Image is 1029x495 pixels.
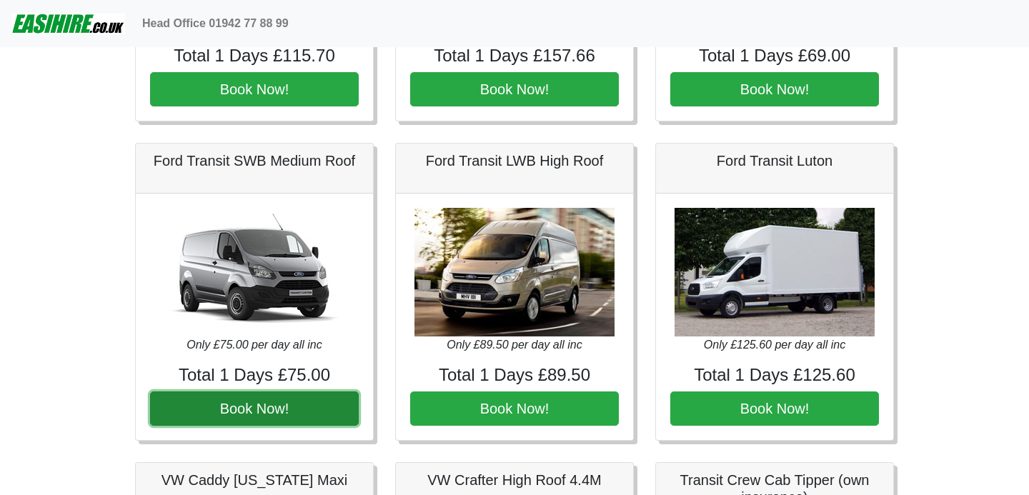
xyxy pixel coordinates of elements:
h4: Total 1 Days £115.70 [150,46,359,66]
img: Ford Transit Luton [675,208,875,336]
img: easihire_logo_small.png [11,9,125,38]
h5: Ford Transit LWB High Roof [410,152,619,169]
a: Head Office 01942 77 88 99 [136,9,294,38]
button: Book Now! [410,72,619,106]
img: Ford Transit LWB High Roof [414,208,615,336]
h5: Ford Transit SWB Medium Roof [150,152,359,169]
h5: VW Crafter High Roof 4.4M [410,471,619,489]
b: Head Office 01942 77 88 99 [142,17,289,29]
h4: Total 1 Days £89.50 [410,365,619,386]
button: Book Now! [670,72,879,106]
h5: VW Caddy [US_STATE] Maxi [150,471,359,489]
i: Only £89.50 per day all inc [447,339,582,351]
img: Ford Transit SWB Medium Roof [154,208,354,336]
h4: Total 1 Days £75.00 [150,365,359,386]
i: Only £75.00 per day all inc [187,339,322,351]
h5: Ford Transit Luton [670,152,879,169]
h4: Total 1 Days £157.66 [410,46,619,66]
button: Book Now! [670,391,879,426]
h4: Total 1 Days £69.00 [670,46,879,66]
h4: Total 1 Days £125.60 [670,365,879,386]
button: Book Now! [150,72,359,106]
button: Book Now! [150,391,359,426]
button: Book Now! [410,391,619,426]
i: Only £125.60 per day all inc [704,339,845,351]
